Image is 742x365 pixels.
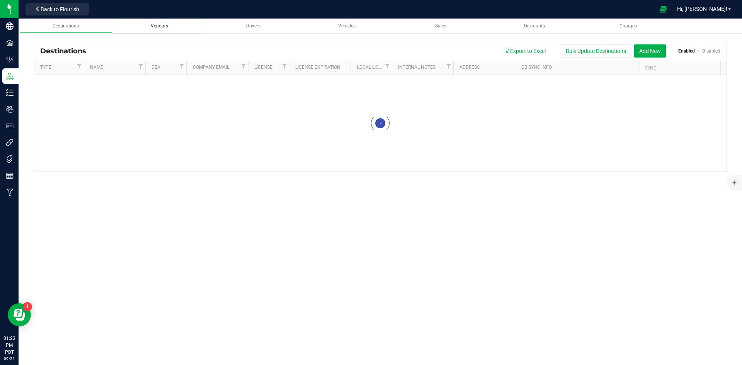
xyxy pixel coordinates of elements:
[3,356,15,362] p: 09/25
[23,302,32,311] iframe: Resource center unread badge
[193,65,239,71] a: Company Email
[459,65,512,71] a: Address
[6,172,14,180] inline-svg: Reports
[6,22,14,30] inline-svg: Company
[678,48,695,54] a: Enabled
[151,65,177,71] a: DBA
[75,61,84,71] a: Filter
[655,2,672,17] span: Open Ecommerce Menu
[6,72,14,80] inline-svg: Distribution
[357,65,383,71] a: Local License
[561,44,631,58] button: Bulk Update Destinations
[619,23,637,29] span: Charges
[6,188,14,196] inline-svg: Manufacturing
[398,65,444,71] a: Internal Notes
[6,155,14,163] inline-svg: Tags
[521,65,635,71] a: QB Sync Info
[40,47,92,55] span: Destinations
[6,39,14,47] inline-svg: Facilities
[6,139,14,146] inline-svg: Integrations
[151,23,168,29] span: Vendors
[295,65,348,71] a: License Expiration
[53,23,79,29] span: Destinations
[254,65,280,71] a: License
[8,303,31,326] iframe: Resource center
[246,23,260,29] span: Drivers
[638,61,720,75] th: Sync
[90,65,136,71] a: Name
[177,61,186,71] a: Filter
[239,61,248,71] a: Filter
[3,335,15,356] p: 01:23 PM PDT
[41,6,79,12] span: Back to Flourish
[435,23,446,29] span: Sales
[444,61,453,71] a: Filter
[677,6,727,12] span: Hi, [PERSON_NAME]!
[383,61,392,71] a: Filter
[6,122,14,130] inline-svg: User Roles
[702,48,720,54] a: Disabled
[338,23,356,29] span: Vehicles
[280,61,289,71] a: Filter
[634,44,666,58] button: Add New
[26,3,89,15] button: Back to Flourish
[40,65,74,71] a: Type
[6,105,14,113] inline-svg: Users
[136,61,145,71] a: Filter
[524,23,545,29] span: Discounts
[499,44,551,58] button: Export to Excel
[6,56,14,63] inline-svg: Configuration
[6,89,14,97] inline-svg: Inventory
